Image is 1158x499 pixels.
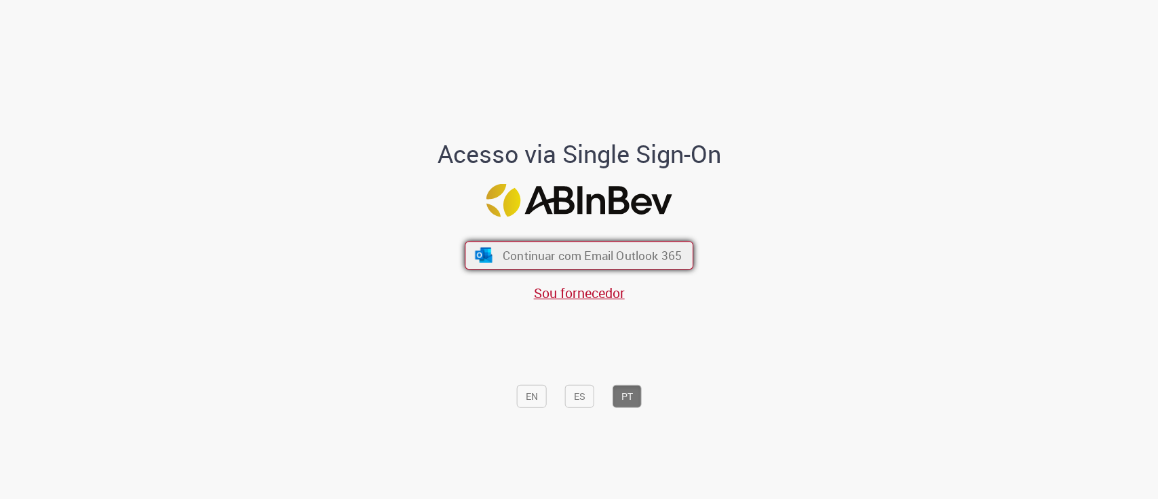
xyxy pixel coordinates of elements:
[474,248,493,263] img: ícone Azure/Microsoft 360
[486,184,672,217] img: Logo ABInBev
[534,284,625,302] a: Sou fornecedor
[613,385,642,408] button: PT
[465,241,693,270] button: ícone Azure/Microsoft 360 Continuar com Email Outlook 365
[391,141,767,168] h1: Acesso via Single Sign-On
[503,247,682,263] span: Continuar com Email Outlook 365
[565,385,594,408] button: ES
[517,385,547,408] button: EN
